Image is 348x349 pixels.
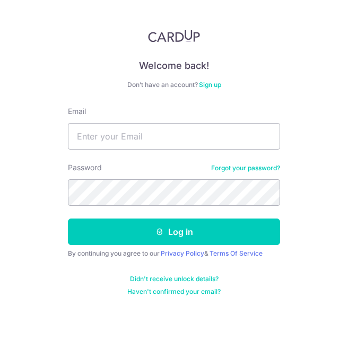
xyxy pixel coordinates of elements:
[148,30,200,42] img: CardUp Logo
[68,249,280,258] div: By continuing you agree to our &
[130,275,219,283] a: Didn't receive unlock details?
[68,59,280,72] h4: Welcome back!
[210,249,263,257] a: Terms Of Service
[127,287,221,296] a: Haven't confirmed your email?
[68,123,280,150] input: Enter your Email
[68,219,280,245] button: Log in
[199,81,221,89] a: Sign up
[211,164,280,172] a: Forgot your password?
[68,81,280,89] div: Don’t have an account?
[68,162,102,173] label: Password
[68,106,86,117] label: Email
[161,249,204,257] a: Privacy Policy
